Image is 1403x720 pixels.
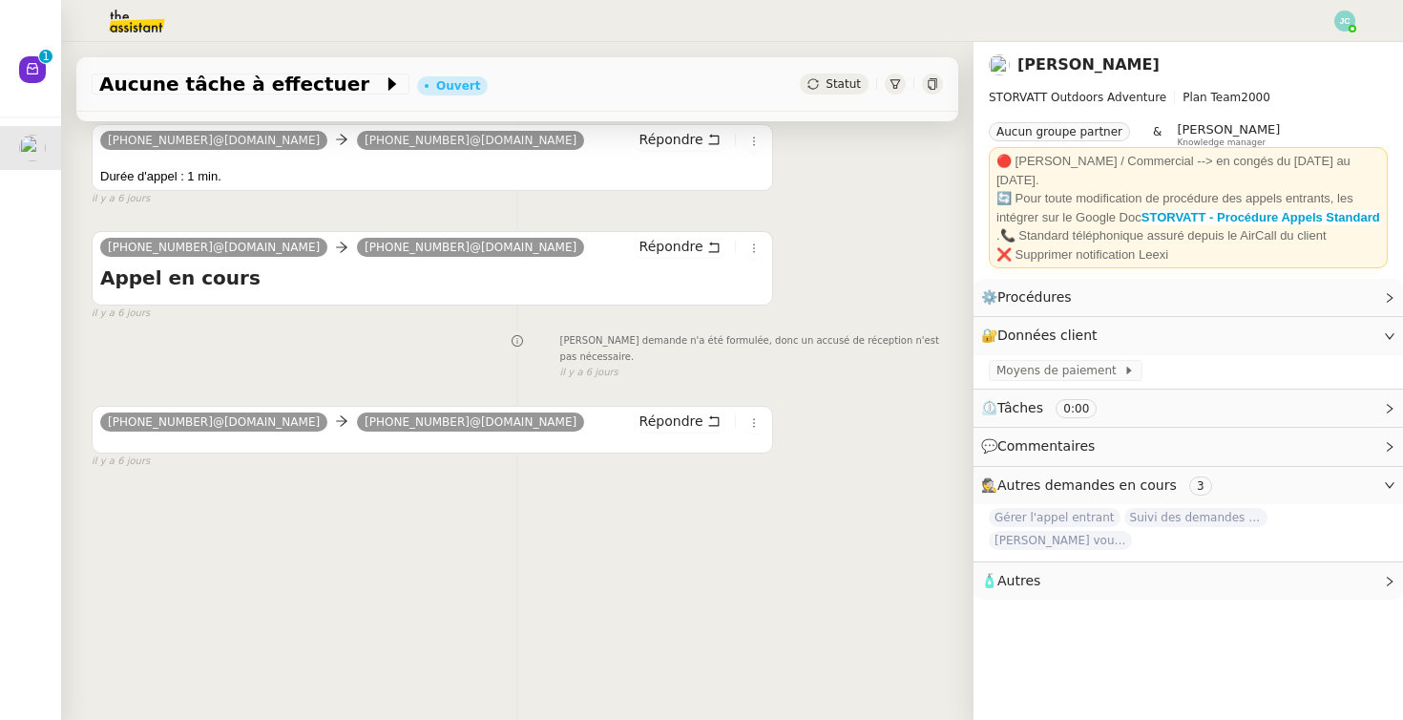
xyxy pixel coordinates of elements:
[997,400,1043,415] span: Tâches
[633,236,727,257] button: Répondre
[1177,138,1266,148] span: Knowledge manager
[633,411,727,432] button: Répondre
[981,573,1040,588] span: 🧴
[1177,122,1280,147] app-user-label: Knowledge manager
[19,135,46,161] img: users%2FRcIDm4Xn1TPHYwgLThSv8RQYtaM2%2Favatar%2F95761f7a-40c3-4bb5-878d-fe785e6f95b2
[996,226,1380,245] div: .📞 Standard téléphonique assuré depuis le AirCall du client
[92,306,150,322] span: il y a 6 jours
[974,428,1403,465] div: 💬Commentaires
[633,129,727,150] button: Répondre
[826,77,861,91] span: Statut
[108,415,320,429] span: [PHONE_NUMBER]@[DOMAIN_NAME]
[974,317,1403,354] div: 🔐Données client
[997,438,1095,454] span: Commentaires
[365,134,576,147] span: [PHONE_NUMBER]@[DOMAIN_NAME]
[1056,399,1097,418] nz-tag: 0:00
[1141,210,1380,224] a: STORVATT - Procédure Appels Standard
[639,130,703,149] span: Répondre
[436,80,480,92] div: Ouvert
[100,169,221,183] span: Durée d'appel : 1 min.
[365,241,576,254] span: [PHONE_NUMBER]@[DOMAIN_NAME]
[1189,476,1212,496] nz-tag: 3
[108,134,320,147] span: [PHONE_NUMBER]@[DOMAIN_NAME]
[996,361,1123,380] span: Moyens de paiement
[996,152,1380,189] div: 🔴 [PERSON_NAME] / Commercial --> en congés du [DATE] au [DATE].
[989,508,1120,527] span: Gérer l'appel entrant
[99,74,383,94] span: Aucune tâche à effectuer
[974,390,1403,427] div: ⏲️Tâches 0:00
[997,328,1098,343] span: Données client
[365,415,576,429] span: [PHONE_NUMBER]@[DOMAIN_NAME]
[981,286,1080,308] span: ⚙️
[560,333,943,365] span: [PERSON_NAME] demande n'a été formulée, donc un accusé de réception n'est pas nécessaire.
[92,191,150,207] span: il y a 6 jours
[108,241,320,254] span: [PHONE_NUMBER]@[DOMAIN_NAME]
[974,467,1403,504] div: 🕵️Autres demandes en cours 3
[92,454,150,470] span: il y a 6 jours
[981,325,1105,347] span: 🔐
[1124,508,1267,527] span: Suivi des demandes / procédures en cours Storvatt - Client [PERSON_NAME] Jeandet
[1334,11,1355,32] img: svg
[1177,122,1280,137] span: [PERSON_NAME]
[974,279,1403,316] div: ⚙️Procédures
[996,245,1380,265] div: ❌ Supprimer notification Leexi
[100,265,764,291] h4: Appel en cours
[989,122,1130,141] nz-tag: Aucun groupe partner
[996,189,1380,226] div: 🔄 Pour toute modification de procédure des appels entrants, les intégrer sur le Google Doc
[1183,91,1241,104] span: Plan Team
[639,412,703,431] span: Répondre
[1017,55,1160,74] a: [PERSON_NAME]
[997,573,1040,588] span: Autres
[989,91,1166,104] span: STORVATT Outdoors Adventure
[1153,122,1162,147] span: &
[981,438,1103,454] span: 💬
[974,562,1403,600] div: 🧴Autres
[560,365,618,381] span: il y a 6 jours
[989,54,1010,75] img: users%2FRcIDm4Xn1TPHYwgLThSv8RQYtaM2%2Favatar%2F95761f7a-40c3-4bb5-878d-fe785e6f95b2
[997,289,1072,305] span: Procédures
[981,477,1220,493] span: 🕵️
[981,400,1113,415] span: ⏲️
[1241,91,1270,104] span: 2000
[997,477,1177,493] span: Autres demandes en cours
[989,531,1132,550] span: [PERSON_NAME] vous a mentionné sur le ticket [##3523##]
[639,237,703,256] span: Répondre
[39,50,52,63] nz-badge-sup: 1
[42,50,50,67] p: 1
